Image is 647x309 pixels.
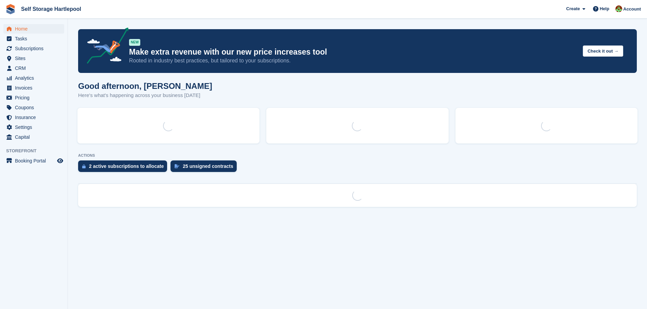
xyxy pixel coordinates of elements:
span: Subscriptions [15,44,56,53]
a: menu [3,83,64,93]
a: Self Storage Hartlepool [18,3,84,15]
a: menu [3,44,64,53]
span: Analytics [15,73,56,83]
span: Create [566,5,580,12]
span: Booking Portal [15,156,56,166]
a: Preview store [56,157,64,165]
span: Capital [15,132,56,142]
span: Pricing [15,93,56,102]
a: menu [3,63,64,73]
img: contract_signature_icon-13c848040528278c33f63329250d36e43548de30e8caae1d1a13099fd9432cc5.svg [175,164,179,168]
span: Storefront [6,148,68,154]
a: menu [3,103,64,112]
span: Help [600,5,609,12]
a: menu [3,24,64,34]
img: Woods Removals [615,5,622,12]
p: Rooted in industry best practices, but tailored to your subscriptions. [129,57,577,64]
span: CRM [15,63,56,73]
p: ACTIONS [78,153,637,158]
a: menu [3,93,64,102]
div: 2 active subscriptions to allocate [89,163,164,169]
img: price-adjustments-announcement-icon-8257ccfd72463d97f412b2fc003d46551f7dbcb40ab6d574587a9cd5c0d94... [81,27,129,66]
p: Here's what's happening across your business [DATE] [78,92,212,99]
a: menu [3,132,64,142]
a: menu [3,34,64,43]
span: Invoices [15,83,56,93]
span: Coupons [15,103,56,112]
span: Account [623,6,641,13]
img: stora-icon-8386f47178a22dfd0bd8f6a31ec36ba5ce8667c1dd55bd0f319d3a0aa187defe.svg [5,4,16,14]
p: Make extra revenue with our new price increases tool [129,47,577,57]
button: Check it out → [583,45,623,57]
span: Insurance [15,113,56,122]
span: Tasks [15,34,56,43]
a: menu [3,122,64,132]
a: 2 active subscriptions to allocate [78,160,170,175]
span: Sites [15,54,56,63]
a: menu [3,73,64,83]
span: Home [15,24,56,34]
div: NEW [129,39,140,46]
h1: Good afternoon, [PERSON_NAME] [78,81,212,91]
a: menu [3,156,64,166]
span: Settings [15,122,56,132]
a: 25 unsigned contracts [170,160,240,175]
div: 25 unsigned contracts [183,163,233,169]
a: menu [3,113,64,122]
a: menu [3,54,64,63]
img: active_subscription_to_allocate_icon-d502201f5373d7db506a760aba3b589e785aa758c864c3986d89f69b8ff3... [82,164,86,169]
